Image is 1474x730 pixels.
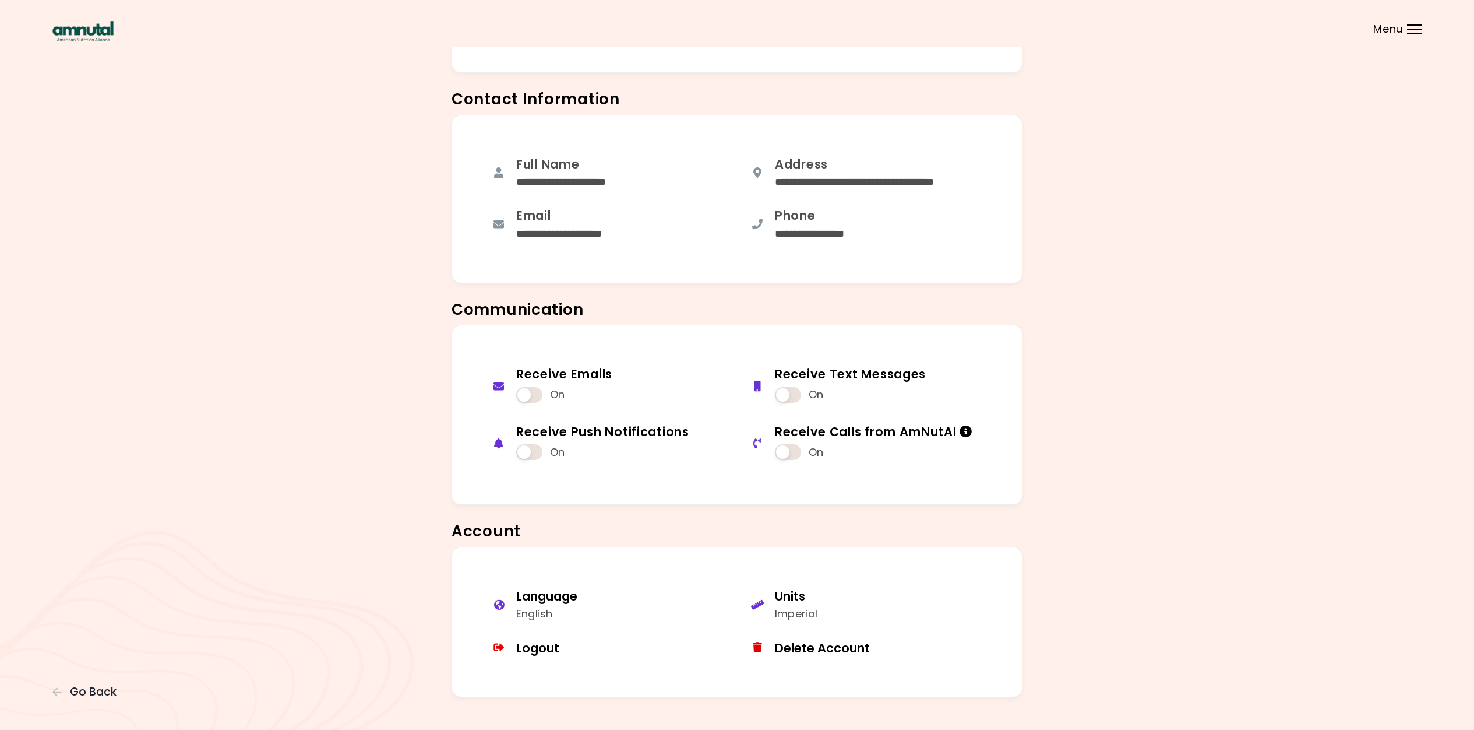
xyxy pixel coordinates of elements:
[737,580,996,631] button: UnitsImperial
[809,446,823,459] span: On
[478,580,737,631] button: LanguageEnglish
[452,522,1022,541] h3: Account
[516,208,652,223] div: Email
[516,606,577,623] div: English
[775,588,817,604] div: Units
[516,156,653,172] div: Full Name
[516,640,728,656] div: Logout
[516,424,689,440] div: Receive Push Notifications
[775,208,869,223] div: Phone
[516,588,577,604] div: Language
[478,631,737,665] button: Logout
[452,301,1022,320] h3: Communication
[52,686,122,699] button: Go Back
[452,90,1022,109] h3: Contact Information
[775,366,926,382] div: Receive Text Messages
[550,388,565,402] span: On
[516,366,612,382] div: Receive Emails
[1373,24,1403,34] span: Menu
[809,388,823,402] span: On
[775,156,969,172] div: Address
[70,686,117,699] span: Go Back
[775,424,972,440] div: Receive Calls from AmNutAl
[960,426,972,438] i: Info
[775,640,987,656] div: Delete Account
[737,631,996,665] button: Delete Account
[550,446,565,459] span: On
[52,21,114,41] img: AmNutAl
[775,606,817,623] div: Imperial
